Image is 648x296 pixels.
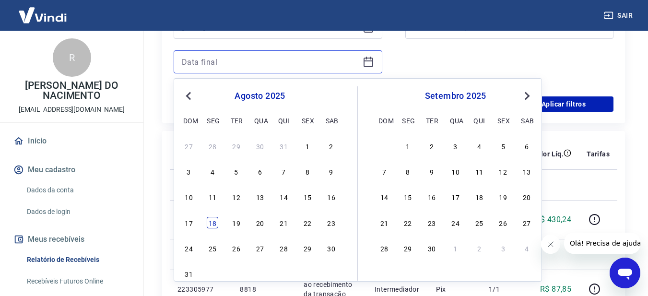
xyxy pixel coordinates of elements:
[183,115,195,126] div: dom
[23,250,132,270] a: Relatório de Recebíveis
[183,191,195,202] div: Choose domingo, 10 de agosto de 2025
[426,242,437,254] div: Choose terça-feira, 30 de setembro de 2025
[177,284,224,294] p: 223305977
[278,166,290,177] div: Choose quinta-feira, 7 de agosto de 2025
[183,242,195,254] div: Choose domingo, 24 de agosto de 2025
[489,284,517,294] p: 1/1
[207,140,218,152] div: Choose segunda-feira, 28 de julho de 2025
[278,115,290,126] div: qui
[610,258,640,288] iframe: Botão para abrir a janela de mensagens
[302,268,313,279] div: Choose sexta-feira, 5 de setembro de 2025
[231,217,242,228] div: Choose terça-feira, 19 de agosto de 2025
[378,191,390,202] div: Choose domingo, 14 de setembro de 2025
[12,159,132,180] button: Meu cadastro
[450,166,461,177] div: Choose quarta-feira, 10 de setembro de 2025
[473,191,485,202] div: Choose quinta-feira, 18 de setembro de 2025
[540,284,571,295] p: R$ 87,85
[497,166,509,177] div: Choose sexta-feira, 12 de setembro de 2025
[536,214,572,225] p: R$ 430,24
[378,166,390,177] div: Choose domingo, 7 de setembro de 2025
[497,191,509,202] div: Choose sexta-feira, 19 de setembro de 2025
[254,268,266,279] div: Choose quarta-feira, 3 de setembro de 2025
[207,166,218,177] div: Choose segunda-feira, 4 de agosto de 2025
[450,191,461,202] div: Choose quarta-feira, 17 de setembro de 2025
[254,166,266,177] div: Choose quarta-feira, 6 de agosto de 2025
[532,149,564,159] p: Valor Líq.
[326,268,337,279] div: Choose sábado, 6 de setembro de 2025
[541,235,560,254] iframe: Fechar mensagem
[182,90,338,102] div: agosto 2025
[497,115,509,126] div: sex
[278,217,290,228] div: Choose quinta-feira, 21 de agosto de 2025
[521,166,532,177] div: Choose sábado, 13 de setembro de 2025
[183,90,194,102] button: Previous Month
[497,140,509,152] div: Choose sexta-feira, 5 de setembro de 2025
[19,105,125,115] p: [EMAIL_ADDRESS][DOMAIN_NAME]
[378,115,390,126] div: dom
[240,284,288,294] p: 8818
[426,217,437,228] div: Choose terça-feira, 23 de setembro de 2025
[254,217,266,228] div: Choose quarta-feira, 20 de agosto de 2025
[207,268,218,279] div: Choose segunda-feira, 1 de setembro de 2025
[450,242,461,254] div: Choose quarta-feira, 1 de outubro de 2025
[12,0,74,30] img: Vindi
[183,166,195,177] div: Choose domingo, 3 de agosto de 2025
[6,7,81,14] span: Olá! Precisa de ajuda?
[426,166,437,177] div: Choose terça-feira, 9 de setembro de 2025
[497,242,509,254] div: Choose sexta-feira, 3 de outubro de 2025
[402,115,413,126] div: seg
[207,191,218,202] div: Choose segunda-feira, 11 de agosto de 2025
[450,140,461,152] div: Choose quarta-feira, 3 de setembro de 2025
[377,90,534,102] div: setembro 2025
[302,140,313,152] div: Choose sexta-feira, 1 de agosto de 2025
[278,268,290,279] div: Choose quinta-feira, 4 de setembro de 2025
[183,268,195,279] div: Choose domingo, 31 de agosto de 2025
[514,96,613,112] button: Aplicar filtros
[426,115,437,126] div: ter
[12,130,132,152] a: Início
[587,149,610,159] p: Tarifas
[521,115,532,126] div: sab
[23,180,132,200] a: Dados da conta
[377,139,534,255] div: month 2025-09
[450,115,461,126] div: qua
[375,284,421,294] p: Intermediador
[521,191,532,202] div: Choose sábado, 20 de setembro de 2025
[182,55,359,69] input: Data final
[450,217,461,228] div: Choose quarta-feira, 24 de setembro de 2025
[53,38,91,77] div: R
[402,191,413,202] div: Choose segunda-feira, 15 de setembro de 2025
[302,115,313,126] div: sex
[521,90,533,102] button: Next Month
[302,166,313,177] div: Choose sexta-feira, 8 de agosto de 2025
[231,140,242,152] div: Choose terça-feira, 29 de julho de 2025
[207,242,218,254] div: Choose segunda-feira, 25 de agosto de 2025
[278,140,290,152] div: Choose quinta-feira, 31 de julho de 2025
[183,140,195,152] div: Choose domingo, 27 de julho de 2025
[254,140,266,152] div: Choose quarta-feira, 30 de julho de 2025
[12,229,132,250] button: Meus recebíveis
[254,242,266,254] div: Choose quarta-feira, 27 de agosto de 2025
[564,233,640,254] iframe: Mensagem da empresa
[183,217,195,228] div: Choose domingo, 17 de agosto de 2025
[378,242,390,254] div: Choose domingo, 28 de setembro de 2025
[326,191,337,202] div: Choose sábado, 16 de agosto de 2025
[231,268,242,279] div: Choose terça-feira, 2 de setembro de 2025
[302,191,313,202] div: Choose sexta-feira, 15 de agosto de 2025
[231,166,242,177] div: Choose terça-feira, 5 de agosto de 2025
[473,242,485,254] div: Choose quinta-feira, 2 de outubro de 2025
[302,242,313,254] div: Choose sexta-feira, 29 de agosto de 2025
[521,242,532,254] div: Choose sábado, 4 de outubro de 2025
[326,115,337,126] div: sab
[402,140,413,152] div: Choose segunda-feira, 1 de setembro de 2025
[473,140,485,152] div: Choose quinta-feira, 4 de setembro de 2025
[231,242,242,254] div: Choose terça-feira, 26 de agosto de 2025
[473,217,485,228] div: Choose quinta-feira, 25 de setembro de 2025
[426,191,437,202] div: Choose terça-feira, 16 de setembro de 2025
[378,217,390,228] div: Choose domingo, 21 de setembro de 2025
[302,217,313,228] div: Choose sexta-feira, 22 de agosto de 2025
[402,217,413,228] div: Choose segunda-feira, 22 de setembro de 2025
[254,191,266,202] div: Choose quarta-feira, 13 de agosto de 2025
[436,284,473,294] p: Pix
[378,140,390,152] div: Choose domingo, 31 de agosto de 2025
